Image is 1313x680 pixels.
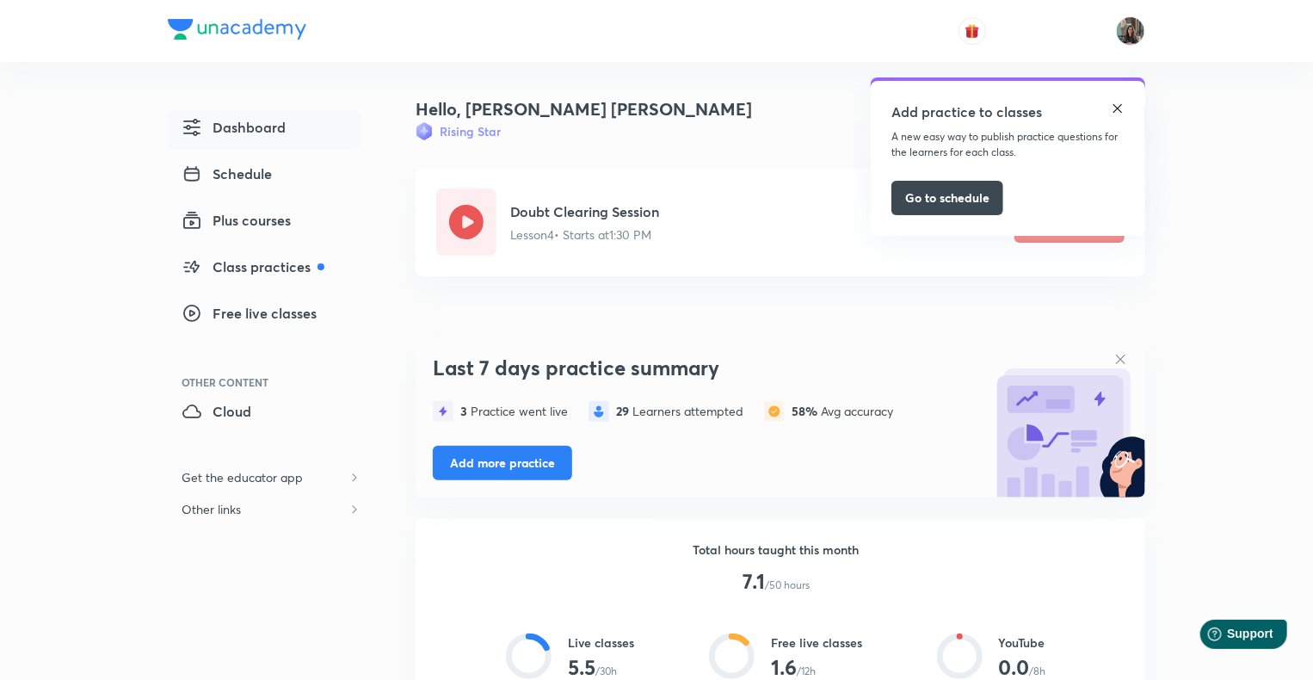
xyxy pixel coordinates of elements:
[168,203,361,243] a: Plus courses
[568,634,634,652] h6: Live classes
[416,96,752,122] h4: Hello, [PERSON_NAME] [PERSON_NAME]
[440,122,501,140] h6: Rising Star
[891,102,1042,122] h5: Add practice to classes
[589,401,609,422] img: statistics
[616,403,632,419] span: 29
[743,569,765,594] h3: 7.1
[433,446,572,480] button: Add more practice
[182,164,272,184] span: Schedule
[460,405,568,418] div: Practice went live
[1160,613,1294,661] iframe: Help widget launcher
[168,493,255,525] h6: Other links
[168,461,317,493] h6: Get the educator app
[168,19,306,44] a: Company Logo
[990,343,1145,498] img: bg
[416,122,433,140] img: Badge
[999,655,1030,680] h3: 0.0
[965,23,980,39] img: avatar
[182,257,324,277] span: Class practices
[764,401,785,422] img: statistics
[168,19,306,40] img: Company Logo
[168,250,361,289] a: Class practices
[771,655,797,680] h3: 1.6
[168,394,361,434] a: Cloud
[510,226,660,244] p: Lesson 4 • Starts at 1:30 PM
[433,401,453,422] img: statistics
[182,210,291,231] span: Plus courses
[792,403,821,419] span: 58%
[460,403,471,419] span: 3
[182,303,317,324] span: Free live classes
[595,664,617,679] p: /30h
[168,157,361,196] a: Schedule
[168,296,361,336] a: Free live classes
[891,181,1003,215] button: Go to schedule
[616,405,743,418] div: Learners attempted
[959,17,986,45] button: avatar
[999,634,1046,652] h6: YouTube
[182,401,251,422] span: Cloud
[771,634,862,652] h6: Free live classes
[568,655,595,680] h3: 5.5
[792,405,893,418] div: Avg accuracy
[1111,102,1125,115] img: close
[797,664,816,679] p: /12h
[891,129,1125,160] p: A new easy way to publish practice questions for the learners for each class.
[182,377,361,387] div: Other Content
[693,541,860,559] h6: Total hours taught this month
[765,578,810,593] p: /50 hours
[168,110,361,150] a: Dashboard
[433,355,982,380] h3: Last 7 days practice summary
[1030,664,1046,679] p: /8h
[1116,16,1145,46] img: Yashika Sanjay Hargunani
[182,117,286,138] span: Dashboard
[510,201,660,222] h5: Doubt Clearing Session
